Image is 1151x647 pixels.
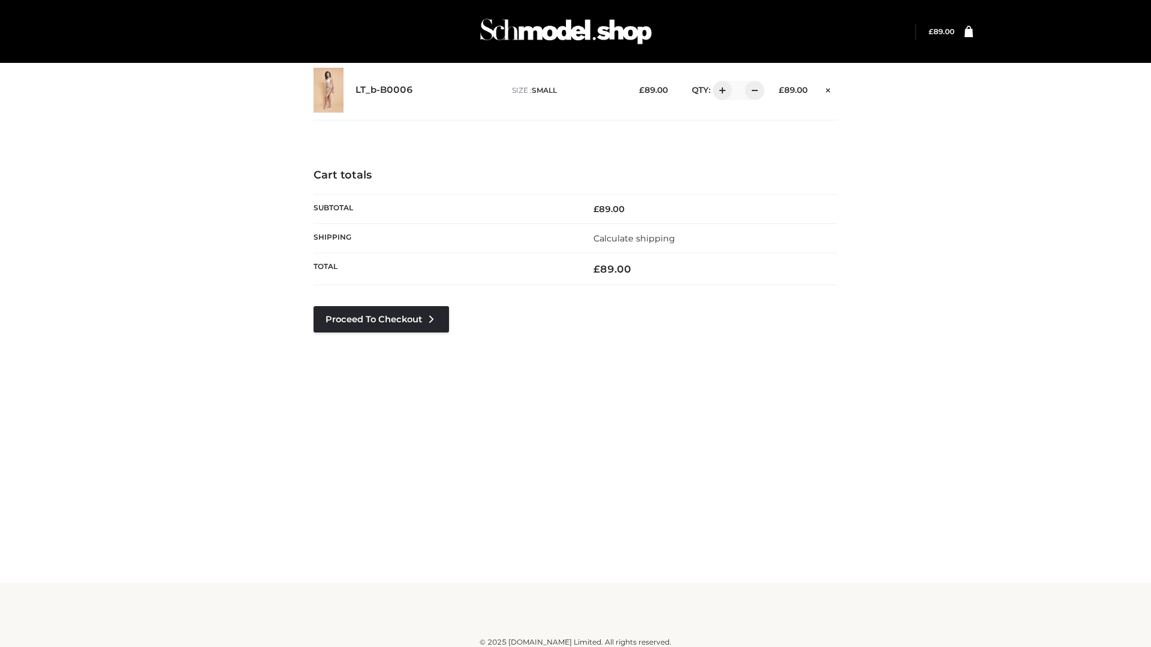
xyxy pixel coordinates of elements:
p: size : [512,85,620,96]
a: Remove this item [819,81,837,96]
bdi: 89.00 [593,263,631,275]
th: Total [314,253,575,285]
span: £ [779,85,784,95]
a: £89.00 [929,27,954,36]
a: LT_b-B0006 [355,84,413,96]
a: Calculate shipping [593,233,675,244]
h4: Cart totals [314,169,837,182]
span: £ [593,204,599,214]
span: £ [929,27,933,36]
th: Subtotal [314,194,575,223]
bdi: 89.00 [929,27,954,36]
div: QTY: [680,81,760,100]
bdi: 89.00 [779,85,807,95]
bdi: 89.00 [593,204,625,214]
span: £ [639,85,644,95]
a: Proceed to Checkout [314,306,449,332]
span: SMALL [532,86,557,95]
img: LT_b-B0006 - SMALL [314,68,344,113]
bdi: 89.00 [639,85,668,95]
span: £ [593,263,600,275]
th: Shipping [314,223,575,253]
img: Schmodel Admin 964 [476,8,656,55]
